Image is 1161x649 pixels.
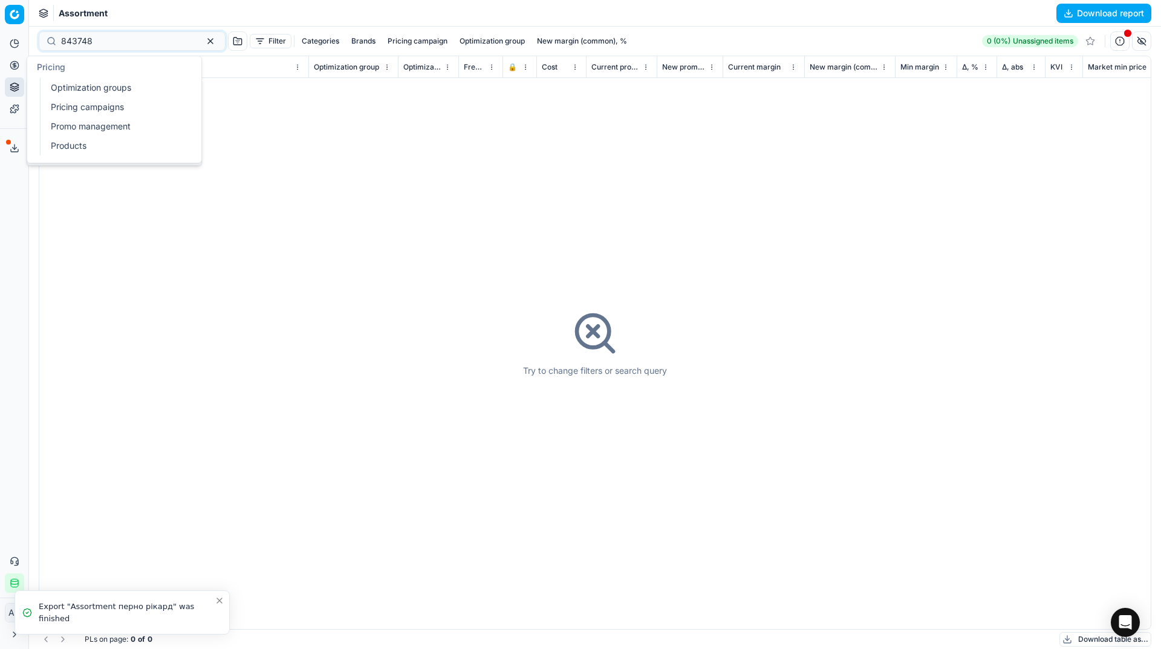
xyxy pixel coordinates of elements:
[1002,62,1023,72] span: Δ, abs
[131,634,135,644] strong: 0
[59,7,108,19] span: Assortment
[148,634,152,644] strong: 0
[37,62,65,72] span: Pricing
[403,62,441,72] span: Optimization status
[542,62,558,72] span: Cost
[39,632,70,647] nav: pagination
[591,62,640,72] span: Current promo price
[39,632,53,647] button: Go to previous page
[532,34,632,48] button: New margin (common), %
[383,34,452,48] button: Pricing campaign
[212,593,227,608] button: Close toast
[508,62,517,72] span: 🔒
[5,604,24,622] span: АП
[297,34,344,48] button: Categories
[1056,4,1151,23] button: Download report
[46,79,187,96] a: Optimization groups
[61,35,193,47] input: Search by SKU or title
[46,118,187,135] a: Promo management
[138,634,145,644] strong: of
[56,632,70,647] button: Go to next page
[810,62,878,72] span: New margin (common), %
[728,62,781,72] span: Current margin
[464,62,486,72] span: Freeze price
[314,62,379,72] span: Optimization group
[662,62,706,72] span: New promo price
[1088,62,1146,72] span: Market min price
[1050,62,1062,72] span: KVI
[1059,632,1151,647] button: Download table as...
[5,603,24,622] button: АП
[1111,608,1140,637] div: Open Intercom Messenger
[523,365,667,377] div: Try to change filters or search query
[59,7,108,19] nav: breadcrumb
[46,137,187,154] a: Products
[982,35,1078,47] a: 0 (0%)Unassigned items
[346,34,380,48] button: Brands
[900,62,939,72] span: Min margin
[455,34,530,48] button: Optimization group
[85,634,128,644] span: PLs on page :
[962,62,978,72] span: Δ, %
[46,99,187,116] a: Pricing campaigns
[1013,36,1073,46] span: Unassigned items
[39,601,215,624] div: Export "Assortment перно рікард" was finished
[250,34,291,48] button: Filter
